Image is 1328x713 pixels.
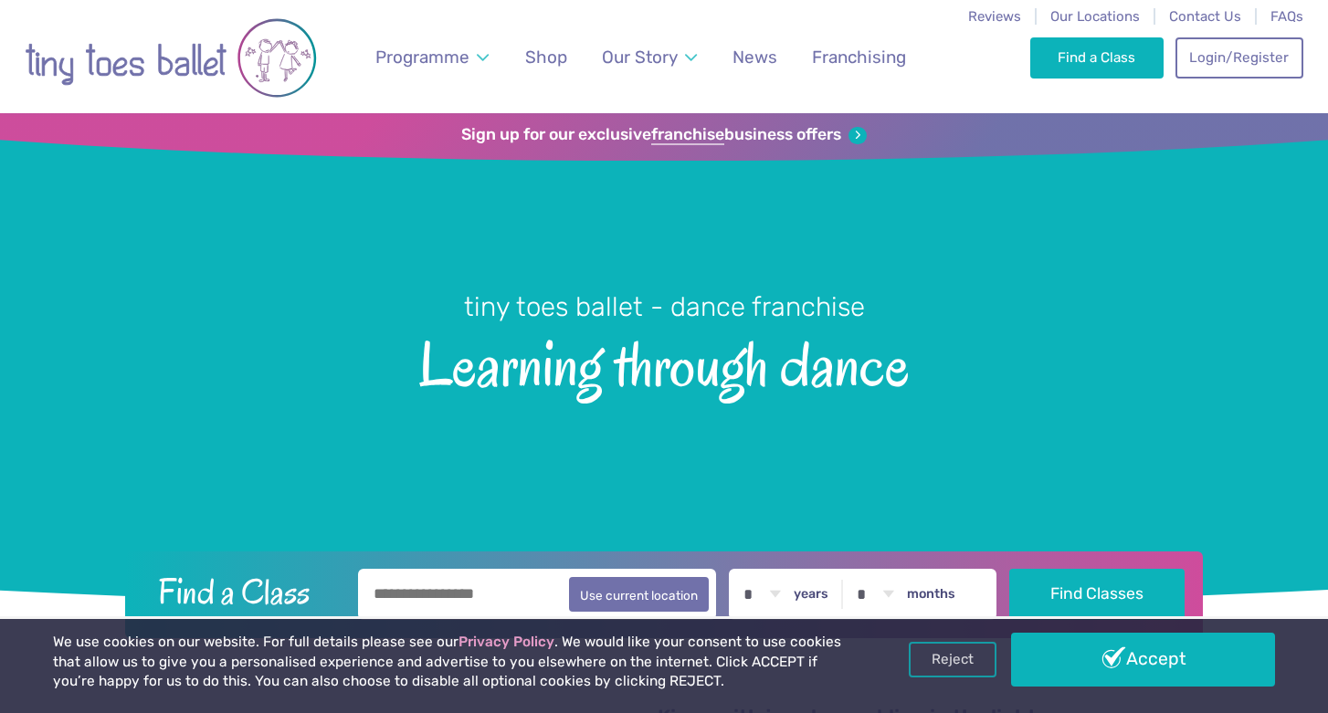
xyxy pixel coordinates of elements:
label: months [907,586,955,603]
h2: Find a Class [143,569,346,614]
small: tiny toes ballet - dance franchise [464,291,865,322]
a: Our Story [594,36,706,79]
button: Find Classes [1009,569,1186,620]
span: Our Story [602,47,678,68]
span: Learning through dance [32,325,1296,399]
a: Programme [367,36,498,79]
a: Reject [909,642,996,676]
a: Franchising [804,36,915,79]
span: Shop [525,47,567,68]
a: Our Locations [1050,8,1140,25]
span: Programme [375,47,469,68]
a: Reviews [968,8,1021,25]
label: years [794,586,828,603]
a: News [723,36,785,79]
a: Shop [517,36,576,79]
a: Accept [1011,633,1276,686]
button: Use current location [569,577,709,612]
img: tiny toes ballet [25,12,317,104]
span: News [733,47,777,68]
a: Sign up for our exclusivefranchisebusiness offers [461,125,866,145]
a: FAQs [1270,8,1303,25]
a: Privacy Policy [458,634,554,650]
a: Find a Class [1030,37,1165,78]
strong: franchise [651,125,724,145]
a: Contact Us [1169,8,1241,25]
p: We use cookies on our website. For full details please see our . We would like your consent to us... [53,633,848,692]
span: Franchising [812,47,906,68]
a: Login/Register [1175,37,1303,78]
